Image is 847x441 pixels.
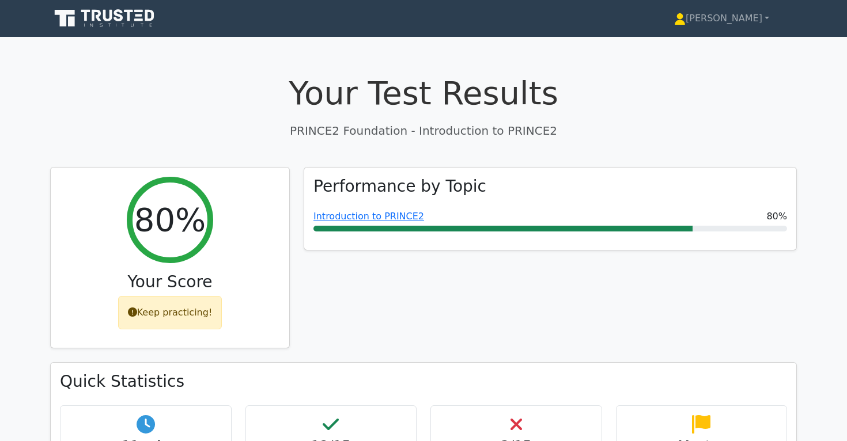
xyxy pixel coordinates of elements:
a: [PERSON_NAME] [646,7,797,30]
h3: Performance by Topic [313,177,486,196]
div: Keep practicing! [118,296,222,329]
h3: Quick Statistics [60,372,787,391]
h3: Your Score [60,272,280,292]
p: PRINCE2 Foundation - Introduction to PRINCE2 [50,122,797,139]
h2: 80% [134,200,206,239]
h1: Your Test Results [50,74,797,112]
a: Introduction to PRINCE2 [313,211,424,222]
span: 80% [766,210,787,223]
